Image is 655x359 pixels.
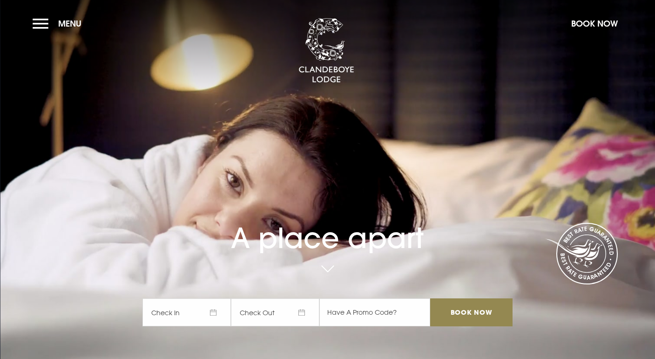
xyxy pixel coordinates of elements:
input: Have A Promo Code? [319,298,430,326]
span: Menu [58,18,81,29]
span: Check In [142,298,231,326]
button: Book Now [567,14,622,34]
span: Check Out [231,298,319,326]
input: Book Now [430,298,512,326]
img: Clandeboye Lodge [298,18,354,83]
button: Menu [33,14,86,34]
h1: A place apart [142,200,512,255]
